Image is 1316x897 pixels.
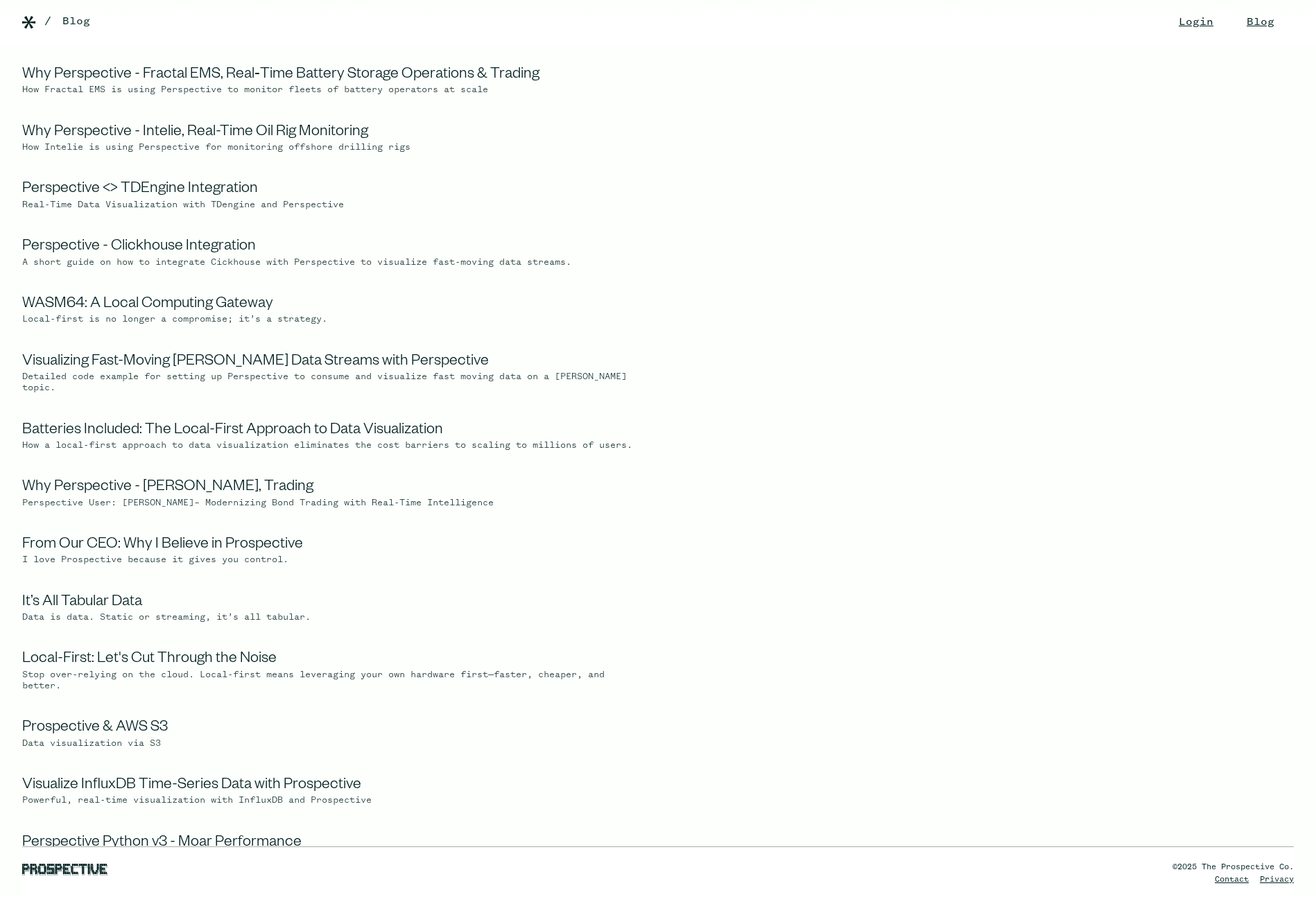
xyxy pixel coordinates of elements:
[22,239,256,256] a: Perspective - Clickhouse Integration
[22,67,539,84] a: Why Perspective - Fractal EMS, Real‑Time Battery Storage Operations & Trading
[22,738,643,749] div: Data visualization via S3
[22,440,643,451] div: How a local-first approach to data visualization eliminates the cost barriers to scaling to milli...
[22,354,489,371] a: Visualizing Fast-Moving [PERSON_NAME] Data Streams with Perspective
[22,182,258,198] a: Perspective <> TDEngine Integration
[22,423,443,439] a: Batteries Included: The Local-First Approach to Data Visualization
[22,200,643,211] div: Real-Time Data Visualization with TDengine and Perspective
[22,85,643,96] div: How Fractal EMS is using Perspective to monitor fleets of battery operators at scale
[22,372,643,394] div: Detailed code example for setting up Perspective to consume and visualize fast moving data on a [...
[22,720,168,737] a: Prospective & AWS S3
[22,142,643,153] div: How Intelie is using Perspective for monitoring offshore drilling rigs
[1260,876,1294,884] a: Privacy
[22,555,643,566] div: I love Prospective because it gives you control.
[22,595,142,611] a: It’s All Tabular Data
[22,612,643,623] div: Data is data. Static or streaming, it’s all tabular.
[22,257,643,268] div: A short guide on how to integrate Cickhouse with Perspective to visualize fast-moving data streams.
[22,778,361,794] a: Visualize InfluxDB Time-Series Data with Prospective
[22,297,273,313] a: WASM64: A Local Computing Gateway
[22,652,277,668] a: Local-First: Let's Cut Through the Noise
[22,795,643,806] div: Powerful, real-time visualization with InfluxDB and Prospective
[22,670,643,693] div: Stop over-relying on the cloud. Local-first means leveraging your own hardware first—faster, chea...
[62,13,90,30] a: Blog
[22,125,368,141] a: Why Perspective - Intelie, Real-Time Oil Rig Monitoring
[1172,861,1294,873] div: ©2025 The Prospective Co.
[44,13,51,30] div: /
[22,498,643,509] div: Perspective User: [PERSON_NAME]– Modernizing Bond Trading with Real-Time Intelligence
[1215,876,1249,884] a: Contact
[22,480,313,496] a: Why Perspective - [PERSON_NAME], Trading
[22,537,303,554] a: From Our CEO: Why I Believe in Prospective
[22,314,643,325] div: Local-first is no longer a compromise; it’s a strategy.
